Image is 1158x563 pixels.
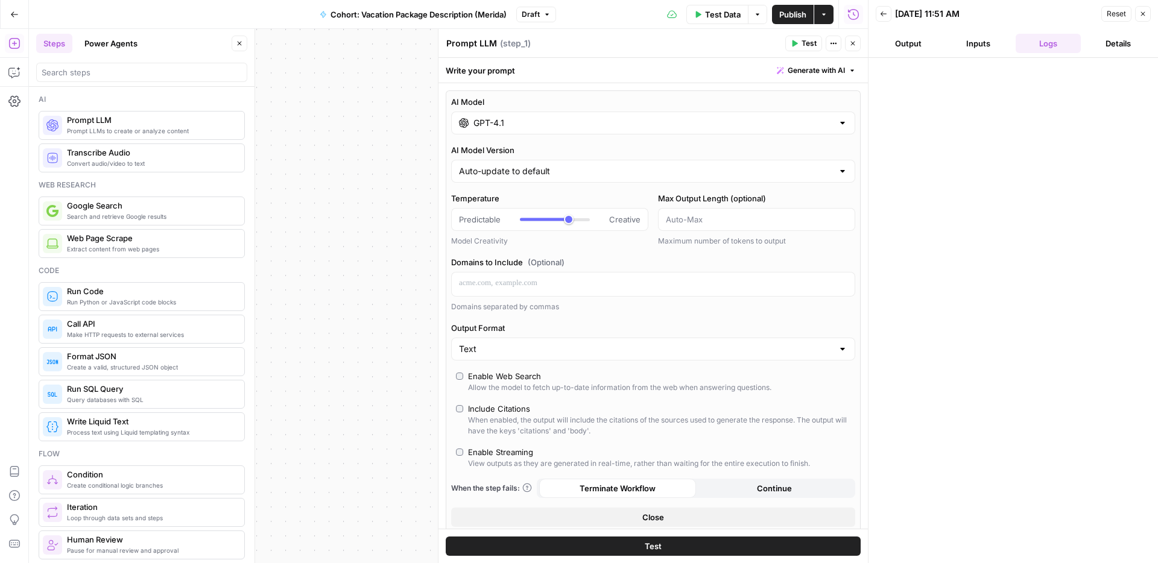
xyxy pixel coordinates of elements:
label: Output Format [451,322,855,334]
span: Prompt LLM [67,114,235,126]
span: Close [642,511,664,523]
a: When the step fails: [451,483,532,494]
span: Loop through data sets and steps [67,513,235,523]
span: Format JSON [67,350,235,362]
div: Maximum number of tokens to output [658,236,855,247]
div: Enable Web Search [468,370,541,382]
input: Include CitationsWhen enabled, the output will include the citations of the sources used to gener... [456,405,463,412]
button: Reset [1101,6,1131,22]
button: Test [785,36,822,51]
button: Details [1086,34,1151,53]
span: Transcribe Audio [67,146,235,159]
span: Search and retrieve Google results [67,212,235,221]
button: Publish [772,5,814,24]
div: Allow the model to fetch up-to-date information from the web when answering questions. [468,382,771,393]
button: Power Agents [77,34,145,53]
button: Close [451,508,855,527]
span: Draft [522,9,540,20]
span: Extract content from web pages [67,244,235,254]
span: Run Python or JavaScript code blocks [67,297,235,307]
span: ( step_1 ) [500,37,531,49]
span: Convert audio/video to text [67,159,235,168]
div: Model Creativity [451,236,648,247]
span: Create conditional logic branches [67,480,235,490]
div: Code [39,265,245,276]
span: Create a valid, structured JSON object [67,362,235,372]
button: Test [446,536,861,556]
button: Test Data [686,5,748,24]
div: Ai [39,94,245,105]
div: Flow [39,448,245,459]
span: Test Data [705,8,741,20]
span: Human Review [67,533,235,546]
label: Domains to Include [451,256,855,268]
label: Temperature [451,192,648,204]
input: Select a model [473,117,833,129]
button: Inputs [946,34,1011,53]
span: Write Liquid Text [67,415,235,427]
span: Prompt LLMs to create or analyze content [67,126,235,136]
span: Generate with AI [788,65,845,76]
span: Reset [1107,8,1126,19]
input: Enable StreamingView outputs as they are generated in real-time, rather than waiting for the enti... [456,448,463,456]
label: AI Model Version [451,144,855,156]
span: Publish [779,8,806,20]
button: Generate with AI [772,63,861,78]
input: Text [459,343,833,355]
span: Pause for manual review and approval [67,546,235,555]
div: Include Citations [468,403,530,415]
button: Output [876,34,941,53]
button: Steps [36,34,72,53]
span: Terminate Workflow [580,482,656,494]
label: Max Output Length (optional) [658,192,855,204]
span: Cohort: Vacation Package Description (Merida) [331,8,507,20]
button: Logs [1016,34,1081,53]
div: View outputs as they are generated in real-time, rather than waiting for the entire execution to ... [468,458,810,469]
span: Predictable [459,213,501,225]
span: Web Page Scrape [67,232,235,244]
button: Draft [516,7,556,22]
span: Run Code [67,285,235,297]
input: Enable Web SearchAllow the model to fetch up-to-date information from the web when answering ques... [456,373,463,380]
label: AI Model [451,96,855,108]
span: Run SQL Query [67,383,235,395]
span: (Optional) [528,256,565,268]
span: Query databases with SQL [67,395,235,404]
span: Continue [757,482,792,494]
input: Auto-update to default [459,165,833,177]
span: Iteration [67,501,235,513]
div: When enabled, the output will include the citations of the sources used to generate the response.... [468,415,850,436]
div: Write your prompt [438,58,868,83]
span: Condition [67,468,235,480]
span: Make HTTP requests to external services [67,330,235,339]
button: Cohort: Vacation Package Description (Merida) [312,5,514,24]
input: Search steps [42,66,242,78]
div: Domains separated by commas [451,301,855,312]
input: Auto-Max [666,213,847,225]
textarea: Prompt LLM [446,37,497,49]
span: Test [802,38,817,49]
span: Creative [609,213,641,225]
span: Process text using Liquid templating syntax [67,427,235,437]
button: Continue [696,479,853,498]
span: Test [645,540,662,552]
div: Enable Streaming [468,446,533,458]
span: Call API [67,318,235,330]
div: Web research [39,180,245,190]
span: Google Search [67,200,235,212]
